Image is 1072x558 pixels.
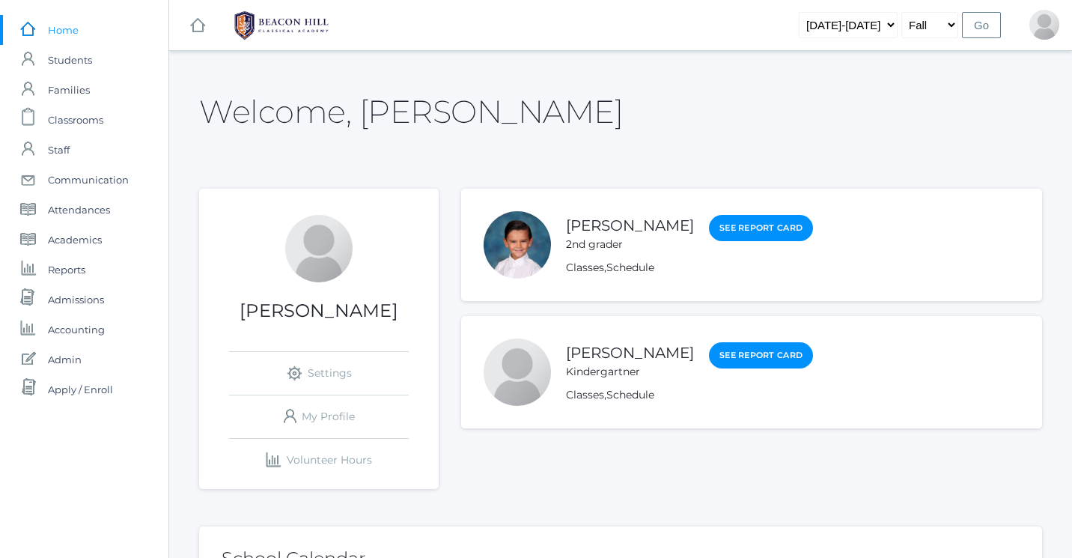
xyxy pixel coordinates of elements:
[199,301,439,321] h1: [PERSON_NAME]
[709,215,813,241] a: See Report Card
[48,285,104,315] span: Admissions
[48,195,110,225] span: Attendances
[48,374,113,404] span: Apply / Enroll
[229,395,409,438] a: My Profile
[199,94,623,129] h2: Welcome, [PERSON_NAME]
[48,255,85,285] span: Reports
[48,15,79,45] span: Home
[566,237,694,252] div: 2nd grader
[484,339,551,406] div: Hannah Hrehniy
[48,225,102,255] span: Academics
[285,215,353,282] div: Shain Hrehniy
[229,439,409,482] a: Volunteer Hours
[48,105,103,135] span: Classrooms
[48,345,82,374] span: Admin
[962,12,1001,38] input: Go
[566,364,694,380] div: Kindergartner
[225,7,338,44] img: BHCALogos-05-308ed15e86a5a0abce9b8dd61676a3503ac9727e845dece92d48e8588c001991.png
[1029,10,1059,40] div: Shain Hrehniy
[484,211,551,279] div: Jesiah Hrehniy
[48,135,70,165] span: Staff
[709,342,813,369] a: See Report Card
[606,261,654,274] a: Schedule
[48,315,105,345] span: Accounting
[229,352,409,395] a: Settings
[606,388,654,401] a: Schedule
[48,45,92,75] span: Students
[566,344,694,362] a: [PERSON_NAME]
[566,216,694,234] a: [PERSON_NAME]
[566,261,604,274] a: Classes
[48,75,90,105] span: Families
[566,260,813,276] div: ,
[566,387,813,403] div: ,
[566,388,604,401] a: Classes
[48,165,129,195] span: Communication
